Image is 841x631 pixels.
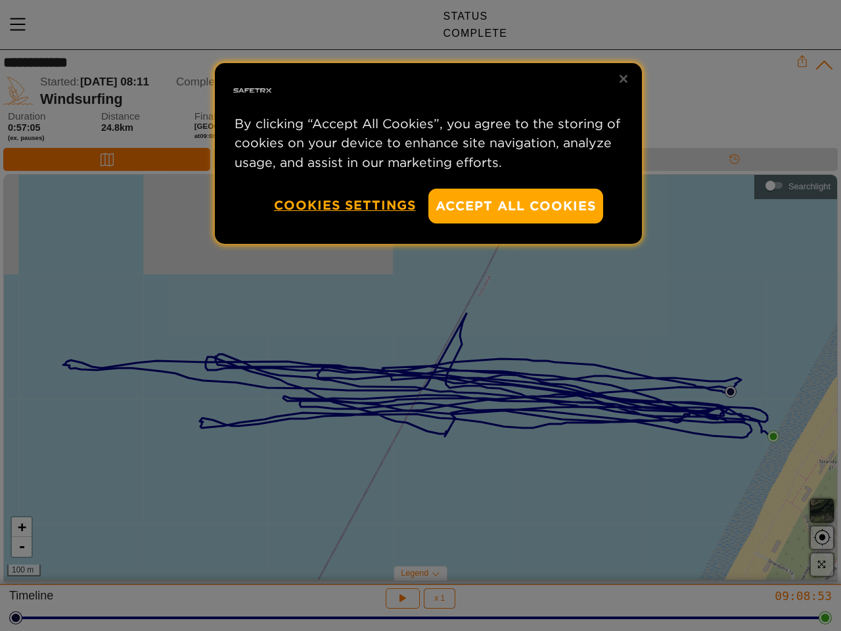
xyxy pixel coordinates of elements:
button: Close [609,64,638,93]
img: Safe Tracks [231,70,273,112]
div: Privacy [215,63,642,244]
button: Accept All Cookies [428,189,603,223]
p: By clicking “Accept All Cookies”, you agree to the storing of cookies on your device to enhance s... [235,114,622,172]
button: Cookies Settings [274,189,416,222]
